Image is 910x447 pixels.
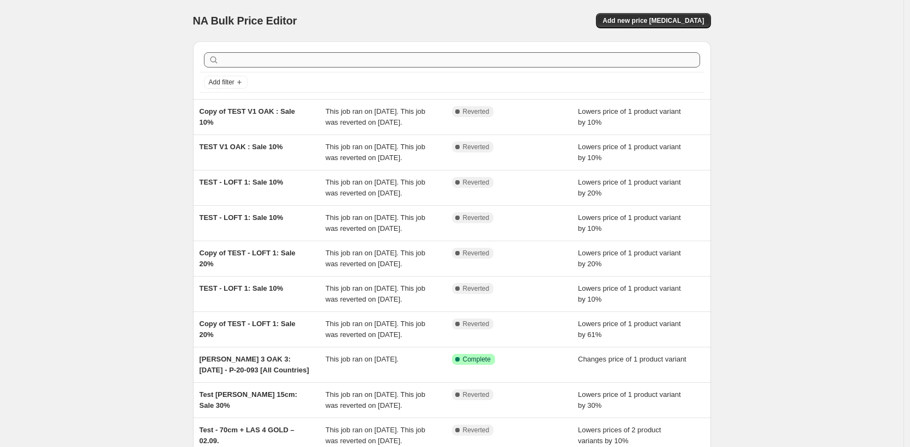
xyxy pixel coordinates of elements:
[200,390,298,409] span: Test [PERSON_NAME] 15cm: Sale 30%
[578,426,661,445] span: Lowers prices of 2 product variants by 10%
[578,355,686,363] span: Changes price of 1 product variant
[602,16,704,25] span: Add new price [MEDICAL_DATA]
[578,284,681,303] span: Lowers price of 1 product variant by 10%
[326,249,425,268] span: This job ran on [DATE]. This job was reverted on [DATE].
[200,284,284,292] span: TEST - LOFT 1: Sale 10%
[463,426,490,434] span: Reverted
[463,284,490,293] span: Reverted
[578,107,681,126] span: Lowers price of 1 product variant by 10%
[463,107,490,116] span: Reverted
[463,213,490,222] span: Reverted
[463,355,491,364] span: Complete
[193,15,297,27] span: NA Bulk Price Editor
[463,390,490,399] span: Reverted
[200,355,309,374] span: [PERSON_NAME] 3 OAK 3: [DATE] - P-20-093 [All Countries]
[200,249,296,268] span: Copy of TEST - LOFT 1: Sale 20%
[200,213,284,222] span: TEST - LOFT 1: Sale 10%
[200,178,284,186] span: TEST - LOFT 1: Sale 10%
[209,78,234,87] span: Add filter
[326,107,425,126] span: This job ran on [DATE]. This job was reverted on [DATE].
[200,320,296,339] span: Copy of TEST - LOFT 1: Sale 20%
[463,143,490,151] span: Reverted
[326,284,425,303] span: This job ran on [DATE]. This job was reverted on [DATE].
[204,76,248,89] button: Add filter
[200,426,294,445] span: Test - 70cm + LAS 4 GOLD – 02.09.
[326,355,399,363] span: This job ran on [DATE].
[326,213,425,232] span: This job ran on [DATE]. This job was reverted on [DATE].
[326,390,425,409] span: This job ran on [DATE]. This job was reverted on [DATE].
[578,143,681,162] span: Lowers price of 1 product variant by 10%
[200,107,296,126] span: Copy of TEST V1 OAK : Sale 10%
[326,426,425,445] span: This job ran on [DATE]. This job was reverted on [DATE].
[578,249,681,268] span: Lowers price of 1 product variant by 20%
[326,178,425,197] span: This job ran on [DATE]. This job was reverted on [DATE].
[200,143,283,151] span: TEST V1 OAK : Sale 10%
[463,320,490,328] span: Reverted
[326,320,425,339] span: This job ran on [DATE]. This job was reverted on [DATE].
[578,320,681,339] span: Lowers price of 1 product variant by 61%
[596,13,710,28] button: Add new price [MEDICAL_DATA]
[463,249,490,258] span: Reverted
[463,178,490,187] span: Reverted
[578,178,681,197] span: Lowers price of 1 product variant by 20%
[326,143,425,162] span: This job ran on [DATE]. This job was reverted on [DATE].
[578,213,681,232] span: Lowers price of 1 product variant by 10%
[578,390,681,409] span: Lowers price of 1 product variant by 30%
